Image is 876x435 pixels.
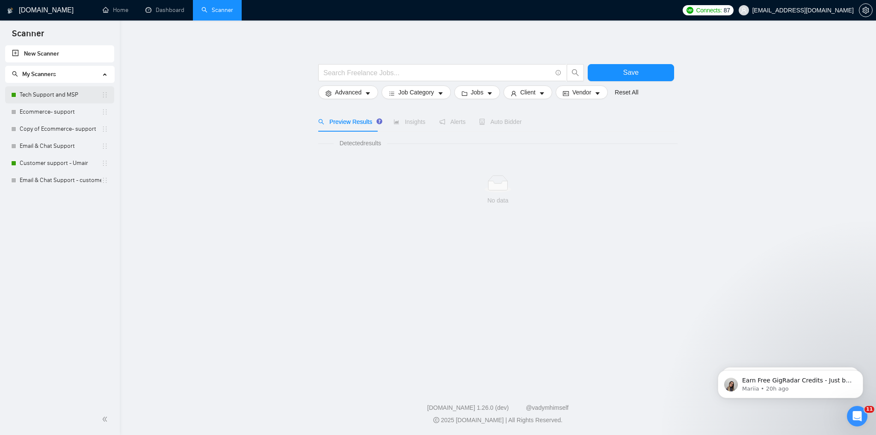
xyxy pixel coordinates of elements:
[520,88,536,97] span: Client
[864,406,874,413] span: 11
[427,404,509,411] a: [DOMAIN_NAME] 1.26.0 (dev)
[5,45,114,62] li: New Scanner
[438,90,444,97] span: caret-down
[539,90,545,97] span: caret-down
[382,85,450,99] button: barsJob Categorycaret-down
[365,90,371,97] span: caret-down
[20,86,101,103] a: Tech Support and MSP
[101,109,108,115] span: holder
[5,103,114,121] li: Ecommerce- support
[847,406,867,426] iframe: Intercom live chat
[12,71,18,77] span: search
[526,404,568,411] a: @vadymhimself
[5,172,114,189] li: Email & Chat Support - customer support S-1
[398,88,434,97] span: Job Category
[615,88,638,97] a: Reset All
[325,196,671,205] div: No data
[20,172,101,189] a: Email & Chat Support - customer support S-1
[335,88,361,97] span: Advanced
[101,160,108,167] span: holder
[101,143,108,150] span: holder
[5,121,114,138] li: Copy of Ecommerce- support
[7,4,13,18] img: logo
[5,86,114,103] li: Tech Support and MSP
[511,90,517,97] span: user
[556,85,608,99] button: idcardVendorcaret-down
[394,118,425,125] span: Insights
[563,90,569,97] span: idcard
[567,64,584,81] button: search
[12,45,107,62] a: New Scanner
[705,352,876,412] iframe: Intercom notifications message
[595,90,601,97] span: caret-down
[479,118,521,125] span: Auto Bidder
[334,138,387,148] span: Detected results
[439,118,466,125] span: Alerts
[572,88,591,97] span: Vendor
[201,6,233,14] a: searchScanner
[101,126,108,132] span: holder
[623,67,639,78] span: Save
[5,27,51,45] span: Scanner
[318,119,324,125] span: search
[556,70,561,76] span: info-circle
[588,64,674,81] button: Save
[101,91,108,98] span: holder
[696,6,722,15] span: Connects:
[389,90,395,97] span: bars
[471,88,484,97] span: Jobs
[101,177,108,184] span: holder
[20,138,101,155] a: Email & Chat Support
[439,119,445,125] span: notification
[503,85,552,99] button: userClientcaret-down
[433,417,439,423] span: copyright
[22,71,56,78] span: My Scanners
[20,121,101,138] a: Copy of Ecommerce- support
[5,155,114,172] li: Customer support - Umair
[741,7,747,13] span: user
[859,3,873,17] button: setting
[394,119,400,125] span: area-chart
[454,85,500,99] button: folderJobscaret-down
[20,103,101,121] a: Ecommerce- support
[12,71,56,78] span: My Scanners
[376,118,383,125] div: Tooltip anchor
[102,415,110,423] span: double-left
[103,6,128,14] a: homeHome
[859,7,872,14] span: setting
[318,85,378,99] button: settingAdvancedcaret-down
[127,416,869,425] div: 2025 [DOMAIN_NAME] | All Rights Reserved.
[479,119,485,125] span: robot
[5,138,114,155] li: Email & Chat Support
[724,6,730,15] span: 87
[687,7,693,14] img: upwork-logo.png
[20,155,101,172] a: Customer support - Umair
[487,90,493,97] span: caret-down
[145,6,184,14] a: dashboardDashboard
[326,90,331,97] span: setting
[567,69,583,76] span: search
[323,68,552,78] input: Search Freelance Jobs...
[859,7,873,14] a: setting
[318,118,380,125] span: Preview Results
[462,90,468,97] span: folder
